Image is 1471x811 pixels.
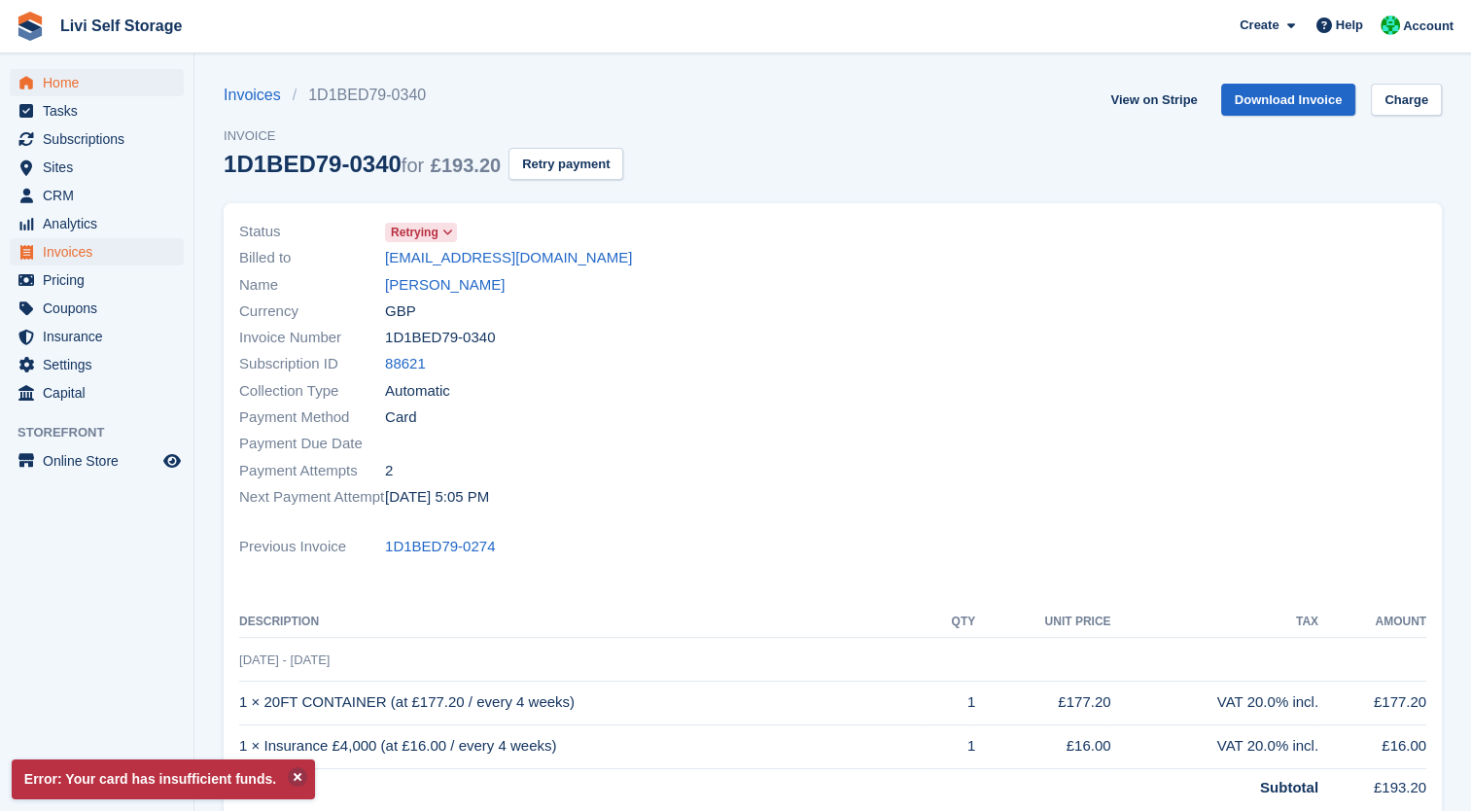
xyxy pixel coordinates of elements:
[10,295,184,322] a: menu
[43,323,159,350] span: Insurance
[239,433,385,455] span: Payment Due Date
[10,97,184,124] a: menu
[43,238,159,265] span: Invoices
[10,210,184,237] a: menu
[385,406,417,429] span: Card
[43,295,159,322] span: Coupons
[1403,17,1453,36] span: Account
[43,447,159,475] span: Online Store
[10,125,184,153] a: menu
[239,380,385,403] span: Collection Type
[43,97,159,124] span: Tasks
[239,221,385,243] span: Status
[431,155,501,176] span: £193.20
[927,724,976,768] td: 1
[10,182,184,209] a: menu
[975,724,1110,768] td: £16.00
[53,10,190,42] a: Livi Self Storage
[10,323,184,350] a: menu
[43,266,159,294] span: Pricing
[1336,16,1363,35] span: Help
[239,406,385,429] span: Payment Method
[508,148,623,180] button: Retry payment
[43,379,159,406] span: Capital
[10,69,184,96] a: menu
[385,380,450,403] span: Automatic
[385,486,489,509] time: 2025-09-04 16:05:32 UTC
[1240,16,1278,35] span: Create
[239,607,927,638] th: Description
[1110,691,1317,714] div: VAT 20.0% incl.
[43,125,159,153] span: Subscriptions
[385,536,495,558] a: 1D1BED79-0274
[43,154,159,181] span: Sites
[239,353,385,375] span: Subscription ID
[1318,681,1426,724] td: £177.20
[975,607,1110,638] th: Unit Price
[1318,607,1426,638] th: Amount
[385,327,495,349] span: 1D1BED79-0340
[1318,724,1426,768] td: £16.00
[224,84,293,107] a: Invoices
[385,247,632,269] a: [EMAIL_ADDRESS][DOMAIN_NAME]
[224,84,623,107] nav: breadcrumbs
[239,724,927,768] td: 1 × Insurance £4,000 (at £16.00 / every 4 weeks)
[239,300,385,323] span: Currency
[43,69,159,96] span: Home
[385,300,416,323] span: GBP
[1110,735,1317,758] div: VAT 20.0% incl.
[391,224,438,241] span: Retrying
[385,221,457,243] a: Retrying
[402,155,424,176] span: for
[239,327,385,349] span: Invoice Number
[239,274,385,297] span: Name
[1381,16,1400,35] img: Joe Robertson
[10,154,184,181] a: menu
[927,607,976,638] th: QTY
[12,759,315,799] p: Error: Your card has insufficient funds.
[1371,84,1442,116] a: Charge
[385,353,426,375] a: 88621
[385,460,393,482] span: 2
[43,351,159,378] span: Settings
[160,449,184,473] a: Preview store
[239,460,385,482] span: Payment Attempts
[1103,84,1205,116] a: View on Stripe
[239,486,385,509] span: Next Payment Attempt
[927,681,976,724] td: 1
[975,681,1110,724] td: £177.20
[239,681,927,724] td: 1 × 20FT CONTAINER (at £177.20 / every 4 weeks)
[1110,607,1317,638] th: Tax
[1221,84,1356,116] a: Download Invoice
[16,12,45,41] img: stora-icon-8386f47178a22dfd0bd8f6a31ec36ba5ce8667c1dd55bd0f319d3a0aa187defe.svg
[10,266,184,294] a: menu
[224,151,501,177] div: 1D1BED79-0340
[385,274,505,297] a: [PERSON_NAME]
[239,247,385,269] span: Billed to
[10,447,184,475] a: menu
[239,652,330,667] span: [DATE] - [DATE]
[224,126,623,146] span: Invoice
[10,238,184,265] a: menu
[43,182,159,209] span: CRM
[1260,779,1318,795] strong: Subtotal
[1318,768,1426,798] td: £193.20
[18,423,193,442] span: Storefront
[10,379,184,406] a: menu
[239,536,385,558] span: Previous Invoice
[43,210,159,237] span: Analytics
[10,351,184,378] a: menu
